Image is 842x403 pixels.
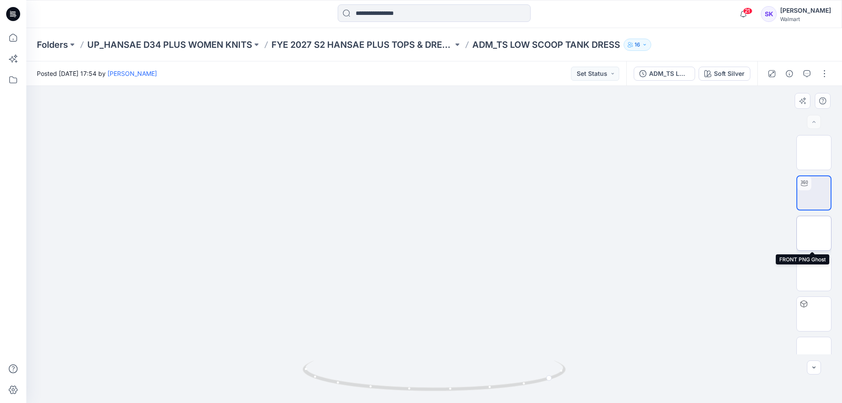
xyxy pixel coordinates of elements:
[37,69,157,78] span: Posted [DATE] 17:54 by
[699,67,750,81] button: Soft Silver
[624,39,651,51] button: 16
[472,39,620,51] p: ADM_TS LOW SCOOP TANK DRESS
[780,5,831,16] div: [PERSON_NAME]
[714,69,745,78] div: Soft Silver
[635,40,640,50] p: 16
[37,39,68,51] a: Folders
[780,16,831,22] div: Walmart
[271,39,453,51] a: FYE 2027 S2 HANSAE PLUS TOPS & DRESSES
[649,69,689,78] div: ADM_TS LOW SCOOP TANK DRESS
[761,6,777,22] div: SK
[87,39,252,51] a: UP_HANSAE D34 PLUS WOMEN KNITS
[782,67,796,81] button: Details
[107,70,157,77] a: [PERSON_NAME]
[634,67,695,81] button: ADM_TS LOW SCOOP TANK DRESS
[743,7,753,14] span: 21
